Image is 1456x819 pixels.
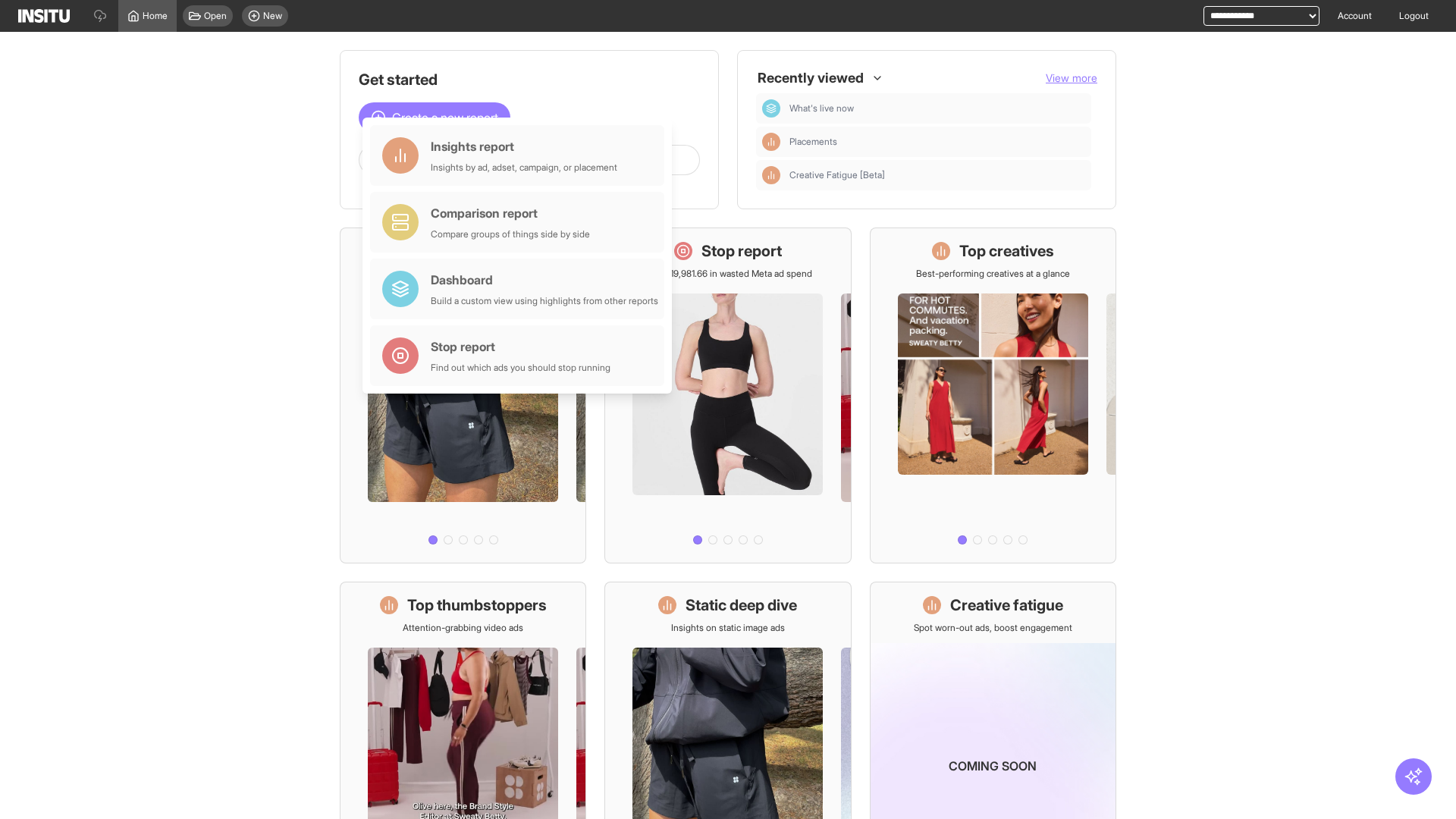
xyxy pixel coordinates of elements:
div: Insights by ad, adset, campaign, or placement [431,162,617,174]
div: Dashboard [431,271,658,289]
button: View more [1046,71,1097,86]
h1: Get started [359,69,700,90]
div: Insights report [431,137,617,155]
p: Insights on static image ads [671,622,785,634]
a: Stop reportSave £19,981.66 in wasted Meta ad spend [604,227,851,563]
a: Top creativesBest-performing creatives at a glance [870,227,1116,563]
span: View more [1046,71,1097,84]
img: Logo [18,9,70,23]
span: New [263,10,282,22]
span: Home [143,10,168,22]
p: Save £19,981.66 in wasted Meta ad spend [643,268,812,280]
div: Dashboard [762,99,780,118]
button: Create a new report [359,102,510,133]
span: Create a new report [392,108,498,127]
span: What's live now [789,102,854,115]
a: What's live nowSee all active ads instantly [340,227,586,563]
span: Placements [789,136,1085,148]
div: Stop report [431,337,610,356]
span: Creative Fatigue [Beta] [789,169,1085,181]
h1: Stop report [701,240,782,262]
div: Compare groups of things side by side [431,228,590,240]
p: Attention-grabbing video ads [403,622,523,634]
h1: Top thumbstoppers [407,595,547,616]
h1: Top creatives [959,240,1054,262]
span: Creative Fatigue [Beta] [789,169,885,181]
div: Insights [762,166,780,184]
div: Find out which ads you should stop running [431,362,610,374]
h1: Static deep dive [686,595,797,616]
div: Build a custom view using highlights from other reports [431,295,658,307]
div: Comparison report [431,204,590,222]
span: What's live now [789,102,1085,115]
p: Best-performing creatives at a glance [916,268,1070,280]
span: Open [204,10,227,22]
div: Insights [762,133,780,151]
span: Placements [789,136,837,148]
